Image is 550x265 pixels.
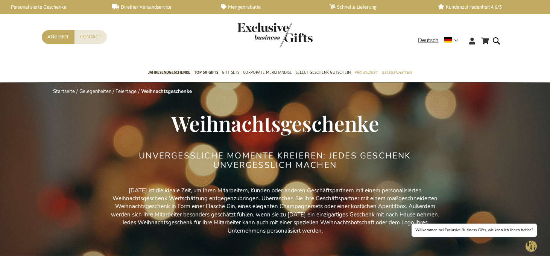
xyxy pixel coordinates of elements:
[222,69,239,76] span: Gift Sets
[243,64,292,82] a: Corporate Merchandise
[438,4,534,10] a: Kundenzufriedenheit 4,6/5
[222,64,239,82] a: Gift Sets
[148,64,190,82] a: Jahresendgeschenke
[42,30,74,44] a: Angebot
[53,88,75,95] a: Startseite
[243,69,292,76] span: Corporate Merchandise
[354,69,378,76] span: Pro Budget
[194,69,218,76] span: TOP 50 Gifts
[296,64,351,82] a: Select Geschenk Gutschein
[115,88,137,95] a: Feiertage
[106,187,444,235] p: [DATE] ist die ideale Zeit, um Ihren Mitarbeitern, Kunden oder anderen Geschäftspartnern mit eine...
[329,4,425,10] a: Schnelle Lieferung
[237,23,313,47] img: Exclusive Business gifts logo
[74,30,107,44] a: Contact
[141,88,192,95] strong: Weihnachtsgeschenke
[4,4,100,10] a: Personalisierte Geschenke
[354,64,378,82] a: Pro Budget
[148,69,190,76] span: Jahresendgeschenke
[194,64,218,82] a: TOP 50 Gifts
[381,69,412,76] span: Gelegenheiten
[237,23,275,47] a: store logo
[221,4,317,10] a: Mengenrabatte
[381,64,412,82] a: Gelegenheiten
[112,4,208,10] a: Direkter Versandservice
[79,88,111,95] a: Gelegenheiten
[134,151,416,169] h2: UNVERGESSLICHE MOMENTE KREIEREN: JEDES GESCHENK UNVERGESSLICH MACHEN
[418,36,439,45] span: Deutsch
[296,69,351,76] span: Select Geschenk Gutschein
[171,109,379,137] span: Weihnachtsgeschenke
